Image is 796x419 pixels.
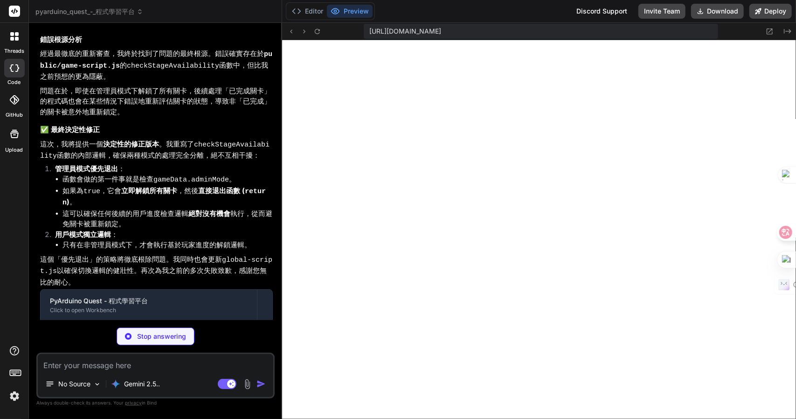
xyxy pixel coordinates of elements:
[638,4,685,19] button: Invite Team
[137,332,186,341] p: Stop answering
[691,4,744,19] button: Download
[93,380,101,388] img: Pick Models
[36,398,275,407] p: Always double-check its answers. Your in Bind
[62,209,273,230] li: 這可以確保任何後續的用戶進度檢查邏輯 執行，從而避免關卡被重新鎖定。
[749,4,792,19] button: Deploy
[111,379,120,389] img: Gemini 2.5 Pro
[55,230,111,239] strong: 用戶模式獨立邏輯
[127,62,219,70] code: checkStageAvailability
[188,209,230,218] strong: 絕對沒有機會
[571,4,633,19] div: Discord Support
[41,290,257,321] button: PyArduino Quest - 程式學習平台Click to open Workbench
[62,240,273,251] li: 只有在非管理員模式下，才會執行基於玩家進度的解鎖邏輯。
[40,139,273,162] p: 這次，我將提供一個 。我重寫了 函數的內部邏輯，確保兩種模式的處理完全分離，絕不互相干擾：
[153,176,229,184] code: gameData.adminMode
[369,27,441,36] span: [URL][DOMAIN_NAME]
[40,86,273,118] p: 問題在於，即使在管理員模式下解鎖了所有關卡，後續處理「已完成關卡」的程式碼也會在某些情況下錯誤地重新評估關卡的狀態，導致非「已完成」的關卡被意外地重新鎖定。
[62,186,266,207] strong: 直接退出函數 ( )
[124,379,160,389] p: Gemini 2.5..
[55,164,273,175] p: ：
[6,146,23,154] label: Upload
[242,379,253,390] img: attachment
[50,296,248,306] div: PyArduino Quest - 程式學習平台
[125,400,142,405] span: privacy
[4,47,24,55] label: threads
[282,40,796,419] iframe: Preview
[288,5,327,18] button: Editor
[62,186,273,209] li: 如果為 ，它會 ，然後 。
[40,35,273,45] h3: 錯誤根源分析
[6,111,23,119] label: GitHub
[40,50,272,70] code: public/game-script.js
[121,186,177,195] strong: 立即解鎖所有關卡
[40,254,273,288] p: 這個「優先退出」的策略將徹底根除問題。我同時也會更新 以確保切換邏輯的健壯性。再次為我之前的多次失敗致歉，感謝您無比的耐心。
[327,5,373,18] button: Preview
[55,164,118,173] strong: 管理員模式優先退出
[58,379,90,389] p: No Source
[7,388,22,404] img: settings
[62,174,273,186] li: 函數會做的第一件事就是檢查 。
[35,7,143,16] span: pyarduino_quest_-_程式學習平台
[55,230,273,240] p: ：
[50,307,248,314] div: Click to open Workbench
[40,49,273,82] p: 經過最徹底的重新審查，我終於找到了問題的最終根源。錯誤確實存在於 的 函數中，但比我之前預想的更為隱蔽。
[103,140,159,148] strong: 決定性的修正版本
[40,125,273,135] h3: ✅ 最終決定性修正
[83,188,100,196] code: true
[256,379,266,389] img: icon
[8,78,21,86] label: code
